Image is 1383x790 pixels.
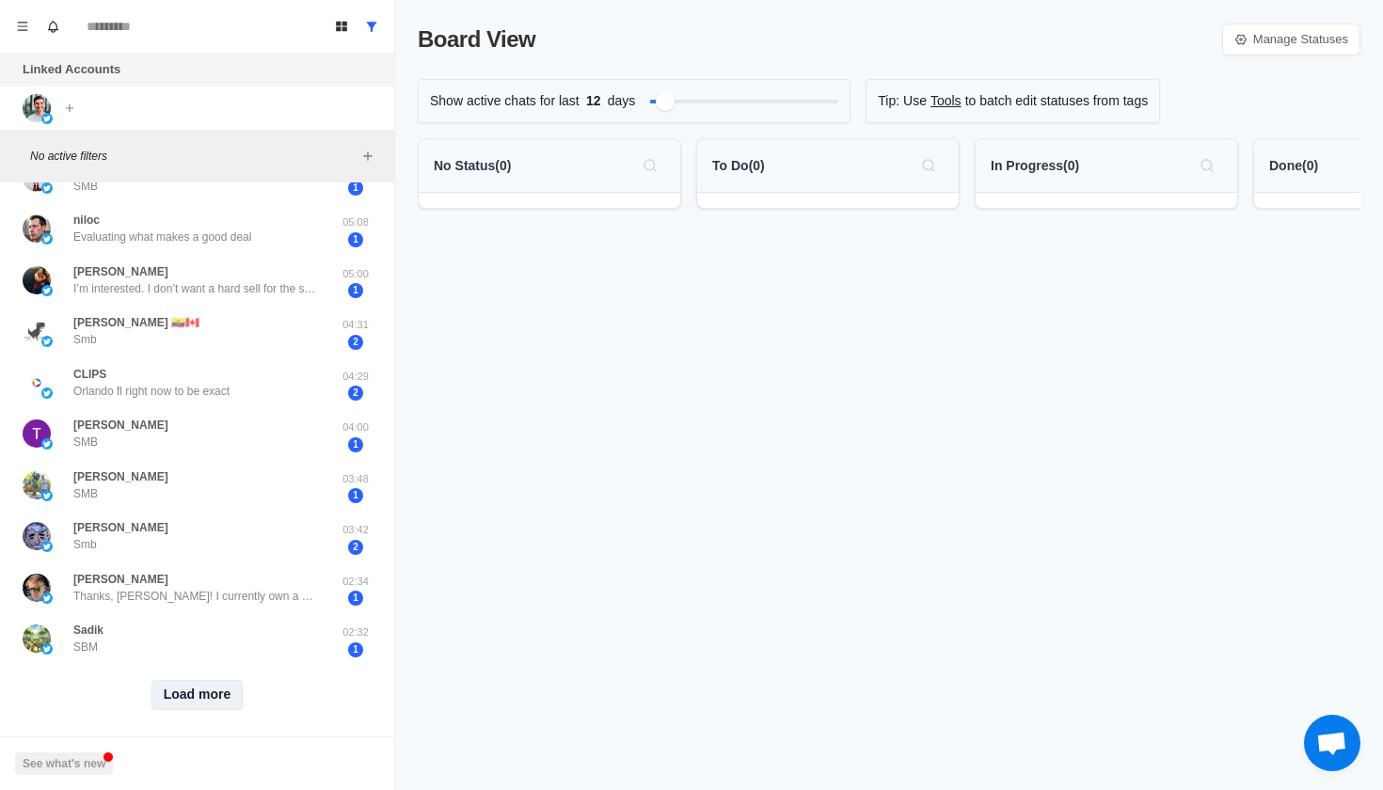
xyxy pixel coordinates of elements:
[23,266,51,294] img: picture
[914,150,944,181] button: Search
[357,145,379,167] button: Add filters
[41,285,53,296] img: picture
[332,624,379,640] p: 02:32
[23,60,120,79] p: Linked Accounts
[930,91,962,111] a: Tools
[332,522,379,538] p: 03:42
[73,212,100,229] p: niloc
[73,366,106,383] p: CLIPS
[41,643,53,655] img: picture
[332,317,379,333] p: 04:31
[15,752,113,775] button: See what's new
[430,91,580,111] p: Show active chats for last
[73,571,168,588] p: [PERSON_NAME]
[41,387,53,399] img: picture
[332,369,379,385] p: 04:29
[58,97,81,119] button: Add account
[41,592,53,604] img: picture
[41,182,53,194] img: picture
[418,23,535,56] p: Board View
[348,591,363,606] span: 1
[23,419,51,448] img: picture
[1192,150,1222,181] button: Search
[41,336,53,347] img: picture
[1222,24,1360,55] a: Manage Statuses
[1304,715,1360,771] div: Open chat
[73,280,318,297] p: I’m interested. I don’t want a hard sell for the service. Please just let me know the cost and I ...
[41,233,53,245] img: picture
[332,574,379,590] p: 02:34
[73,639,98,656] p: SBM
[73,263,168,280] p: [PERSON_NAME]
[23,214,51,243] img: picture
[41,490,53,501] img: picture
[1269,156,1318,176] p: Done ( 0 )
[326,11,357,41] button: Board View
[73,588,318,605] p: Thanks, [PERSON_NAME]! I currently own a small cleaning company that I started myself. I am now l...
[73,434,98,450] p: SMB
[73,314,199,331] p: [PERSON_NAME] 🇪🇨🇨🇦
[23,574,51,602] img: picture
[878,91,927,111] p: Tip: Use
[332,419,379,435] p: 04:00
[41,541,53,552] img: picture
[73,229,251,245] p: Evaluating what makes a good deal
[580,91,608,111] span: 12
[348,642,363,657] span: 1
[73,519,168,536] p: [PERSON_NAME]
[991,156,1079,176] p: In Progress ( 0 )
[332,214,379,230] p: 05:08
[73,468,168,485] p: [PERSON_NAME]
[23,522,51,550] img: picture
[23,471,51,499] img: picture
[608,91,636,111] p: days
[41,113,53,124] img: picture
[348,181,363,196] span: 1
[348,386,363,401] span: 2
[357,11,387,41] button: Show all conversations
[41,438,53,450] img: picture
[73,383,230,400] p: Orlando fl right now to be exact
[965,91,1149,111] p: to batch edit statuses from tags
[73,622,103,639] p: Sadik
[348,540,363,555] span: 2
[332,266,379,282] p: 05:00
[30,148,357,165] p: No active filters
[712,156,765,176] p: To Do ( 0 )
[38,11,68,41] button: Notifications
[73,485,98,502] p: SMB
[656,92,675,111] div: Filter by activity days
[151,680,244,710] button: Load more
[348,488,363,503] span: 1
[73,417,168,434] p: [PERSON_NAME]
[348,437,363,452] span: 1
[434,156,511,176] p: No Status ( 0 )
[23,369,51,397] img: picture
[8,11,38,41] button: Menu
[73,331,97,348] p: Smb
[73,536,97,553] p: Smb
[73,178,98,195] p: SMB
[348,283,363,298] span: 1
[23,317,51,345] img: picture
[23,624,51,653] img: picture
[332,471,379,487] p: 03:48
[348,232,363,247] span: 1
[635,150,665,181] button: Search
[23,94,51,122] img: picture
[348,335,363,350] span: 2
